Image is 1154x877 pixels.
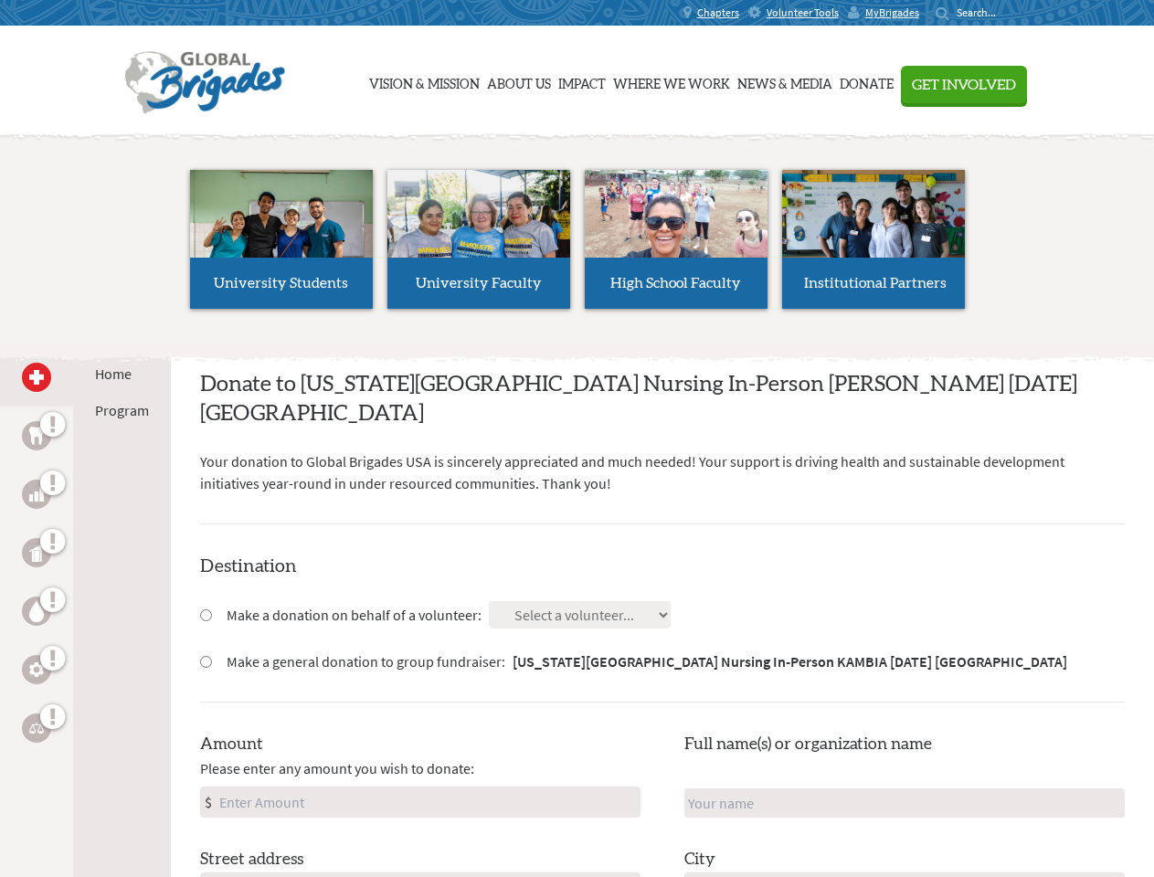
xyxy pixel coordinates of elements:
[190,170,373,309] a: University Students
[29,544,44,562] img: Public Health
[29,600,44,621] img: Water
[22,538,51,567] a: Public Health
[22,421,51,450] a: Dental
[200,554,1125,579] h4: Destination
[95,401,149,419] a: Program
[804,276,947,291] span: Institutional Partners
[22,597,51,626] a: Water
[22,480,51,509] a: Business
[840,36,894,127] a: Donate
[29,662,44,677] img: Engineering
[865,5,919,20] span: MyBrigades
[95,365,132,383] a: Home
[901,66,1027,103] button: Get Involved
[387,170,570,292] img: menu_brigades_submenu_2.jpg
[29,723,44,734] img: Legal Empowerment
[416,276,542,291] span: University Faculty
[29,427,44,444] img: Dental
[513,652,1067,671] strong: [US_STATE][GEOGRAPHIC_DATA] Nursing In-Person KAMBIA [DATE] [GEOGRAPHIC_DATA]
[200,450,1125,494] p: Your donation to Global Brigades USA is sincerely appreciated and much needed! Your support is dr...
[684,788,1125,818] input: Your name
[558,36,606,127] a: Impact
[487,36,551,127] a: About Us
[200,757,474,779] span: Please enter any amount you wish to donate:
[29,487,44,502] img: Business
[22,655,51,684] a: Engineering
[585,170,768,309] a: High School Faculty
[22,713,51,743] a: Legal Empowerment
[216,787,640,817] input: Enter Amount
[684,847,715,872] label: City
[29,370,44,385] img: Medical
[369,36,480,127] a: Vision & Mission
[200,732,263,757] label: Amount
[610,276,741,291] span: High School Faculty
[585,170,768,259] img: menu_brigades_submenu_3.jpg
[190,170,373,291] img: menu_brigades_submenu_1.jpg
[201,787,216,817] div: $
[737,36,832,127] a: News & Media
[767,5,839,20] span: Volunteer Tools
[214,276,348,291] span: University Students
[697,5,739,20] span: Chapters
[684,732,932,757] label: Full name(s) or organization name
[227,604,482,626] label: Make a donation on behalf of a volunteer:
[957,5,1009,19] input: Search...
[124,51,285,115] img: Global Brigades Logo
[95,399,149,421] li: Program
[782,170,965,291] img: menu_brigades_submenu_4.jpg
[912,78,1016,92] span: Get Involved
[95,363,149,385] li: Home
[200,370,1125,428] h2: Donate to [US_STATE][GEOGRAPHIC_DATA] Nursing In-Person [PERSON_NAME] [DATE] [GEOGRAPHIC_DATA]
[200,847,303,872] label: Street address
[387,170,570,309] a: University Faculty
[22,363,51,392] a: Medical
[782,170,965,309] a: Institutional Partners
[613,36,730,127] a: Where We Work
[227,650,1067,672] label: Make a general donation to group fundraiser:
